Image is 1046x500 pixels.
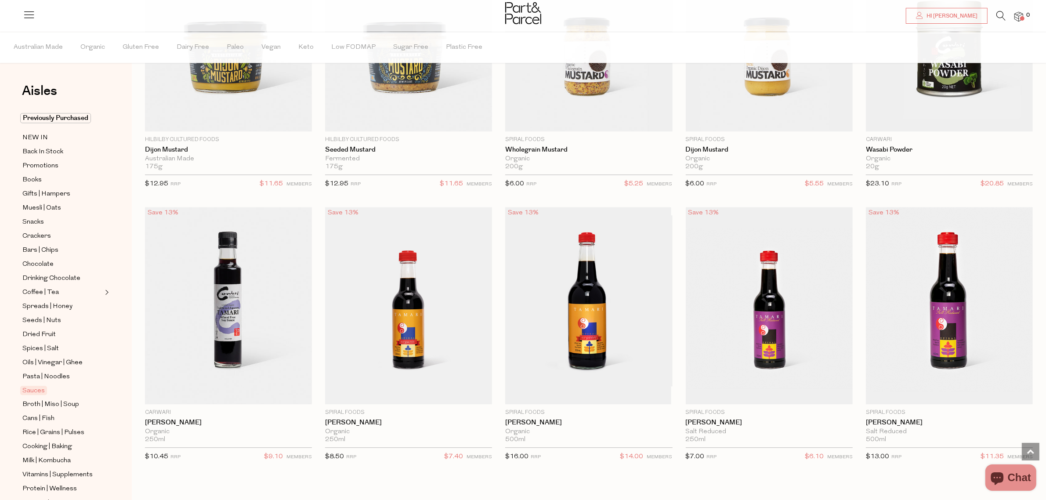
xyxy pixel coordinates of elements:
[22,146,102,157] a: Back In Stock
[325,436,345,444] span: 250ml
[891,182,901,187] small: RRP
[325,419,492,427] a: [PERSON_NAME]
[298,32,314,63] span: Keto
[686,181,705,187] span: $6.00
[145,453,168,460] span: $10.45
[22,174,102,185] a: Books
[22,484,77,494] span: Protein | Wellness
[1007,455,1033,460] small: MEMBERS
[444,451,463,463] span: $7.40
[625,178,644,190] span: $5.25
[145,419,312,427] a: [PERSON_NAME]
[866,146,1033,154] a: Wasabi Powder
[22,470,93,480] span: Vitamins | Supplements
[805,451,824,463] span: $6.10
[20,386,47,395] span: Sauces
[22,84,57,106] a: Aisles
[22,188,102,199] a: Gifts | Hampers
[866,136,1033,144] p: Carwari
[170,182,181,187] small: RRP
[103,287,109,297] button: Expand/Collapse Coffee | Tea
[145,409,312,417] p: Carwari
[286,182,312,187] small: MEMBERS
[686,436,706,444] span: 250ml
[22,259,54,270] span: Chocolate
[325,136,492,144] p: Hilbilby Cultured Foods
[286,455,312,460] small: MEMBERS
[145,207,312,404] img: Tamari
[22,203,102,214] a: Muesli | Oats
[22,189,70,199] span: Gifts | Hampers
[446,32,482,63] span: Plastic Free
[145,155,312,163] div: Australian Made
[22,113,102,123] a: Previously Purchased
[22,455,102,466] a: Milk | Kombucha
[866,428,1033,436] div: Salt Reduced
[22,175,42,185] span: Books
[22,372,70,382] span: Pasta | Noodles
[805,178,824,190] span: $5.55
[22,273,80,284] span: Drinking Chocolate
[22,160,102,171] a: Promotions
[866,409,1033,417] p: Spiral Foods
[866,453,889,460] span: $13.00
[260,178,283,190] span: $11.65
[145,181,168,187] span: $12.95
[22,371,102,382] a: Pasta | Noodles
[686,207,853,404] img: Tamari
[177,32,209,63] span: Dairy Free
[22,245,102,256] a: Bars | Chips
[505,409,672,417] p: Spiral Foods
[264,451,283,463] span: $9.10
[22,483,102,494] a: Protein | Wellness
[325,155,492,163] div: Fermented
[686,419,853,427] a: [PERSON_NAME]
[325,409,492,417] p: Spiral Foods
[346,455,356,460] small: RRP
[22,287,59,298] span: Coffee | Tea
[505,155,672,163] div: Organic
[22,217,102,228] a: Snacks
[145,207,181,219] div: Save 13%
[22,231,51,242] span: Crackers
[924,12,977,20] span: Hi [PERSON_NAME]
[526,182,536,187] small: RRP
[505,146,672,154] a: Wholegrain Mustard
[22,301,102,312] a: Spreads | Honey
[440,178,463,190] span: $11.65
[981,451,1004,463] span: $11.35
[1007,182,1033,187] small: MEMBERS
[145,428,312,436] div: Organic
[22,442,72,452] span: Cooking | Baking
[22,469,102,480] a: Vitamins | Supplements
[620,451,644,463] span: $14.00
[22,245,58,256] span: Bars | Chips
[891,455,901,460] small: RRP
[325,146,492,154] a: Seeded Mustard
[827,455,853,460] small: MEMBERS
[325,181,348,187] span: $12.95
[22,231,102,242] a: Crackers
[20,113,91,123] span: Previously Purchased
[22,441,102,452] a: Cooking | Baking
[22,399,79,410] span: Broth | Miso | Soup
[22,456,71,466] span: Milk | Kombucha
[22,385,102,396] a: Sauces
[467,455,492,460] small: MEMBERS
[325,453,344,460] span: $8.50
[866,207,902,219] div: Save 13%
[686,453,705,460] span: $7.00
[325,428,492,436] div: Organic
[505,136,672,144] p: Spiral Foods
[22,273,102,284] a: Drinking Chocolate
[647,455,673,460] small: MEMBERS
[866,155,1033,163] div: Organic
[22,161,58,171] span: Promotions
[80,32,105,63] span: Organic
[647,182,673,187] small: MEMBERS
[22,329,102,340] a: Dried Fruit
[1024,11,1032,19] span: 0
[22,301,72,312] span: Spreads | Honey
[1014,12,1023,21] a: 0
[906,8,988,24] a: Hi [PERSON_NAME]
